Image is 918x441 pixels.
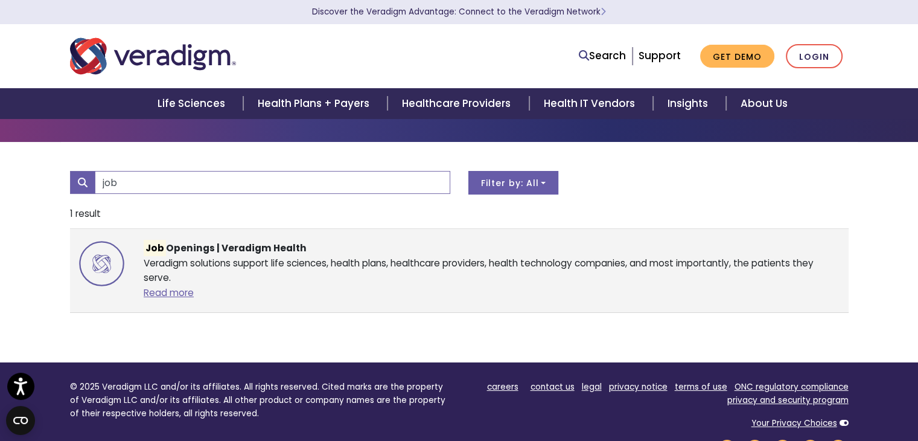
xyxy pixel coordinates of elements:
mark: Job [144,240,166,256]
a: Support [639,48,681,63]
a: Login [786,44,843,69]
a: Insights [653,88,726,119]
a: terms of use [675,381,727,393]
a: Discover the Veradigm Advantage: Connect to the Veradigm NetworkLearn More [312,6,606,18]
span: Learn More [601,6,606,18]
div: Veradigm solutions support life sciences, health plans, healthcare providers, health technology c... [135,241,849,300]
a: Health IT Vendors [529,88,653,119]
a: About Us [726,88,802,119]
button: Filter by: All [468,171,559,195]
img: Veradigm logo [70,36,236,76]
a: Your Privacy Choices [751,417,837,429]
li: 1 result [70,199,849,229]
a: Health Plans + Payers [243,88,387,119]
button: Open CMP widget [6,406,35,435]
a: contact us [531,381,575,393]
strong: Openings | Veradigm Health [144,240,307,256]
a: Healthcare Providers [387,88,529,119]
a: ONC regulatory compliance [735,381,849,393]
a: careers [487,381,518,393]
a: privacy and security program [727,394,849,406]
input: Search [95,171,450,194]
a: legal [582,381,602,393]
a: Get Demo [700,45,774,68]
a: privacy notice [609,381,668,393]
a: Search [579,48,626,64]
a: Read more [144,286,194,299]
p: © 2025 Veradigm LLC and/or its affiliates. All rights reserved. Cited marks are the property of V... [70,381,450,420]
img: icon-search-all.svg [79,241,124,286]
a: Life Sciences [143,88,243,119]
